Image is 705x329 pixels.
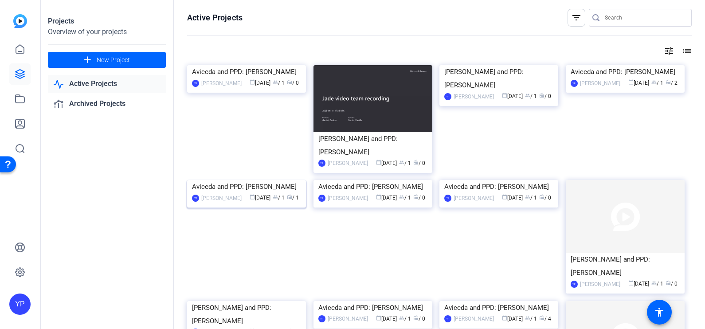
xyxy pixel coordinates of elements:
span: [DATE] [628,80,649,86]
span: / 0 [287,80,299,86]
div: YP [444,93,451,100]
span: group [399,315,404,321]
div: [PERSON_NAME] [580,79,620,88]
div: [PERSON_NAME] [201,194,242,203]
mat-icon: accessibility [654,307,665,317]
div: Overview of your projects [48,27,166,37]
span: group [525,93,530,98]
div: YP [9,294,31,315]
a: Archived Projects [48,95,166,113]
div: [PERSON_NAME] and PPD: [PERSON_NAME] [444,65,553,92]
span: calendar_today [502,315,507,321]
div: [PERSON_NAME] and PPD: [PERSON_NAME] [192,301,301,328]
div: [PERSON_NAME] [328,314,368,323]
input: Search [605,12,685,23]
div: YP [571,281,578,288]
span: / 1 [273,80,285,86]
span: radio [666,280,671,286]
div: [PERSON_NAME] [328,159,368,168]
span: calendar_today [628,280,634,286]
div: YP [192,80,199,87]
span: New Project [97,55,130,65]
span: / 1 [287,195,299,201]
button: New Project [48,52,166,68]
span: / 4 [539,316,551,322]
span: group [399,160,404,165]
span: / 0 [666,281,678,287]
span: radio [539,315,544,321]
span: / 0 [413,316,425,322]
span: radio [539,194,544,200]
div: YP [571,80,578,87]
span: group [525,194,530,200]
span: group [651,280,657,286]
span: calendar_today [502,93,507,98]
span: [DATE] [502,195,523,201]
div: Aviceda and PPD: [PERSON_NAME] [318,301,427,314]
span: [DATE] [502,316,523,322]
img: blue-gradient.svg [13,14,27,28]
span: radio [666,79,671,85]
span: radio [413,194,419,200]
span: group [651,79,657,85]
div: [PERSON_NAME] [454,92,494,101]
div: [PERSON_NAME] [328,194,368,203]
span: group [525,315,530,321]
span: / 0 [413,195,425,201]
span: [DATE] [502,93,523,99]
span: radio [287,194,292,200]
span: group [399,194,404,200]
span: / 2 [666,80,678,86]
span: calendar_today [376,194,381,200]
span: / 1 [399,316,411,322]
div: YP [192,195,199,202]
span: [DATE] [376,160,397,166]
mat-icon: add [82,55,93,66]
span: [DATE] [250,80,270,86]
span: calendar_today [628,79,634,85]
div: YP [318,195,325,202]
div: [PERSON_NAME] [580,280,620,289]
span: radio [287,79,292,85]
span: / 0 [413,160,425,166]
span: [DATE] [376,195,397,201]
span: radio [413,315,419,321]
div: Aviceda and PPD: [PERSON_NAME] [444,180,553,193]
span: / 0 [539,93,551,99]
div: Aviceda and PPD: [PERSON_NAME] [192,65,301,78]
span: [DATE] [376,316,397,322]
div: [PERSON_NAME] and PPD: [PERSON_NAME] [571,253,680,279]
div: [PERSON_NAME] and PPD: [PERSON_NAME] [318,132,427,159]
span: / 1 [525,93,537,99]
span: / 1 [651,80,663,86]
div: [PERSON_NAME] [201,79,242,88]
span: / 1 [651,281,663,287]
span: calendar_today [376,160,381,165]
div: YP [318,160,325,167]
span: [DATE] [628,281,649,287]
div: YP [318,315,325,322]
div: Aviceda and PPD: [PERSON_NAME] [571,65,680,78]
span: group [273,194,278,200]
span: / 0 [539,195,551,201]
span: radio [413,160,419,165]
span: group [273,79,278,85]
span: / 1 [525,316,537,322]
span: / 1 [525,195,537,201]
div: YP [444,315,451,322]
div: [PERSON_NAME] [454,194,494,203]
mat-icon: list [681,46,692,56]
span: / 1 [399,195,411,201]
span: / 1 [273,195,285,201]
span: calendar_today [376,315,381,321]
span: calendar_today [250,79,255,85]
div: Aviceda and PPD: [PERSON_NAME] [318,180,427,193]
a: Active Projects [48,75,166,93]
div: Aviceda and PPD: [PERSON_NAME] [444,301,553,314]
span: [DATE] [250,195,270,201]
div: [PERSON_NAME] [454,314,494,323]
div: Projects [48,16,166,27]
span: radio [539,93,544,98]
div: Aviceda and PPD: [PERSON_NAME] [192,180,301,193]
mat-icon: tune [664,46,674,56]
